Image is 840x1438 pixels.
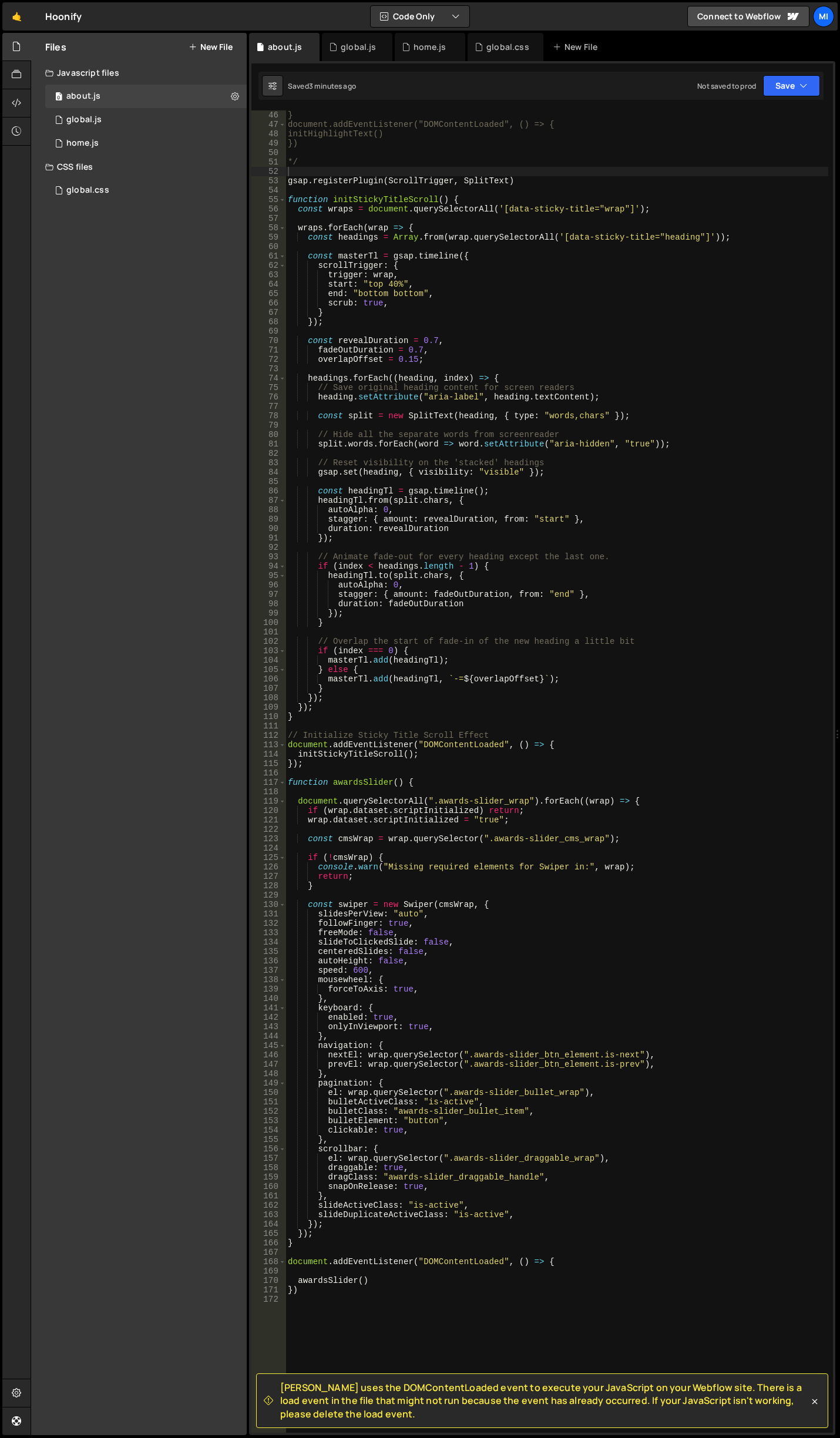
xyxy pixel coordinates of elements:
div: 52 [251,167,286,176]
div: 70 [251,336,286,345]
div: 138 [251,975,286,985]
div: 46 [251,110,286,120]
div: global.css [66,185,109,196]
div: 95 [251,571,286,580]
div: 61 [251,251,286,261]
div: 51 [251,157,286,167]
div: 74 [251,374,286,383]
div: 167 [251,1248,286,1257]
div: 103 [251,646,286,656]
div: Hoonify [45,9,82,23]
div: 86 [251,486,286,496]
div: 59 [251,233,286,242]
div: Not saved to prod [697,81,756,91]
div: 71 [251,345,286,355]
div: 62 [251,261,286,270]
div: 141 [251,1003,286,1013]
div: 152 [251,1107,286,1116]
div: 131 [251,909,286,919]
div: 125 [251,853,286,862]
div: 124 [251,844,286,853]
div: 112 [251,731,286,740]
div: 84 [251,468,286,477]
div: 170 [251,1276,286,1285]
div: 108 [251,693,286,703]
div: 162 [251,1201,286,1210]
div: 91 [251,533,286,543]
div: 96 [251,580,286,590]
div: Saved [288,81,356,91]
div: 85 [251,477,286,486]
span: [PERSON_NAME] uses the DOMContentLoaded event to execute your JavaScript on your Webflow site. Th... [280,1381,809,1420]
div: global.js [66,115,102,125]
div: 142 [251,1013,286,1022]
div: 99 [251,609,286,618]
div: 3 minutes ago [309,81,356,91]
div: 50 [251,148,286,157]
div: home.js [414,41,446,53]
div: 144 [251,1032,286,1041]
div: 122 [251,825,286,834]
div: 137 [251,966,286,975]
div: 104 [251,656,286,665]
div: 126 [251,862,286,872]
div: 58 [251,223,286,233]
div: 72 [251,355,286,364]
div: 65 [251,289,286,298]
div: 67 [251,308,286,317]
div: 17338/48148.js [45,132,247,155]
div: 139 [251,985,286,994]
div: 47 [251,120,286,129]
div: 77 [251,402,286,411]
div: 123 [251,834,286,844]
div: 168 [251,1257,286,1266]
div: 164 [251,1219,286,1229]
div: 88 [251,505,286,515]
div: 117 [251,778,286,787]
div: 83 [251,458,286,468]
div: about.js [66,91,100,102]
div: 130 [251,900,286,909]
div: 69 [251,327,286,336]
div: 81 [251,439,286,449]
div: 156 [251,1144,286,1154]
div: 153 [251,1116,286,1125]
div: 101 [251,627,286,637]
div: New File [553,41,602,53]
div: 146 [251,1050,286,1060]
div: 154 [251,1125,286,1135]
div: 79 [251,421,286,430]
div: 93 [251,552,286,562]
div: 133 [251,928,286,938]
div: Javascript files [31,61,247,85]
div: 56 [251,204,286,214]
div: 17338/48147.css [45,179,247,202]
div: 127 [251,872,286,881]
div: 159 [251,1172,286,1182]
div: 172 [251,1295,286,1304]
div: 166 [251,1238,286,1248]
div: 78 [251,411,286,421]
div: 157 [251,1154,286,1163]
div: 57 [251,214,286,223]
div: 17338/48240.js [45,108,247,132]
div: 106 [251,674,286,684]
div: 120 [251,806,286,815]
div: 54 [251,186,286,195]
div: 76 [251,392,286,402]
div: 87 [251,496,286,505]
div: 118 [251,787,286,797]
div: 98 [251,599,286,609]
div: 89 [251,515,286,524]
div: 147 [251,1060,286,1069]
div: 49 [251,139,286,148]
a: Mi [813,6,834,27]
div: 73 [251,364,286,374]
div: 114 [251,750,286,759]
div: 115 [251,759,286,768]
div: 121 [251,815,286,825]
div: 136 [251,956,286,966]
div: 102 [251,637,286,646]
div: 80 [251,430,286,439]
